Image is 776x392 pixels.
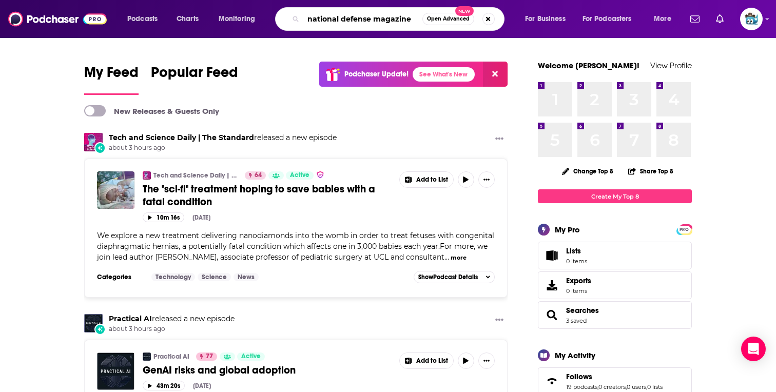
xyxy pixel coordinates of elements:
[143,364,296,377] span: GenAI risks and global adoption
[538,61,639,70] a: Welcome [PERSON_NAME]!
[628,161,674,181] button: Share Top 8
[84,64,139,95] a: My Feed
[712,10,728,28] a: Show notifications dropdown
[143,364,392,377] a: GenAI risks and global adoption
[177,12,199,26] span: Charts
[416,357,448,365] span: Add to List
[418,273,478,281] span: Show Podcast Details
[654,12,671,26] span: More
[576,11,647,27] button: open menu
[478,352,495,369] button: Show More Button
[400,353,453,368] button: Show More Button
[109,314,152,323] a: Practical AI
[413,67,475,82] a: See What's New
[237,352,265,361] a: Active
[538,271,692,299] a: Exports
[97,273,143,281] h3: Categories
[538,301,692,329] span: Searches
[170,11,205,27] a: Charts
[285,7,514,31] div: Search podcasts, credits, & more...
[97,231,494,262] span: We explore a new treatment delivering nanodiamonds into the womb in order to treat fetuses with c...
[566,246,587,256] span: Lists
[566,383,597,390] a: 19 podcasts
[597,383,598,390] span: ,
[143,212,184,222] button: 10m 16s
[97,171,134,209] img: The "sci-fi" treatment hoping to save babies with a fatal condition
[741,337,766,361] div: Open Intercom Messenger
[206,351,213,362] span: 77
[566,276,591,285] span: Exports
[84,105,219,116] a: New Releases & Guests Only
[8,9,107,29] img: Podchaser - Follow, Share and Rate Podcasts
[678,226,690,233] span: PRO
[556,165,619,178] button: Change Top 8
[647,383,663,390] a: 0 lists
[555,225,580,234] div: My Pro
[151,64,238,87] span: Popular Feed
[143,183,375,208] span: The "sci-fi" treatment hoping to save babies with a fatal condition
[153,352,189,361] a: Practical AI
[84,64,139,87] span: My Feed
[143,171,151,180] a: Tech and Science Daily | The Standard
[255,170,262,181] span: 64
[541,248,562,263] span: Lists
[538,189,692,203] a: Create My Top 8
[491,133,508,146] button: Show More Button
[245,171,266,180] a: 64
[303,11,422,27] input: Search podcasts, credits, & more...
[120,11,171,27] button: open menu
[427,16,470,22] span: Open Advanced
[151,273,195,281] a: Technology
[451,253,467,262] button: more
[198,273,231,281] a: Science
[646,383,647,390] span: ,
[97,352,134,390] img: GenAI risks and global adoption
[94,324,106,335] div: New Episode
[94,142,106,153] div: New Episode
[538,242,692,269] a: Lists
[566,306,599,315] a: Searches
[234,273,259,281] a: News
[286,171,314,180] a: Active
[153,171,238,180] a: Tech and Science Daily | The Standard
[678,225,690,233] a: PRO
[566,246,581,256] span: Lists
[740,8,763,30] img: User Profile
[400,172,453,187] button: Show More Button
[84,314,103,332] a: Practical AI
[219,12,255,26] span: Monitoring
[566,372,663,381] a: Follows
[143,381,185,390] button: 43m 20s
[525,12,566,26] span: For Business
[444,252,449,262] span: ...
[196,352,217,361] a: 77
[627,383,646,390] a: 0 users
[109,133,337,143] h3: released a new episode
[555,350,595,360] div: My Activity
[143,183,392,208] a: The "sci-fi" treatment hoping to save babies with a fatal condition
[290,170,309,181] span: Active
[414,271,495,283] button: ShowPodcast Details
[541,278,562,292] span: Exports
[84,133,103,151] a: Tech and Science Daily | The Standard
[455,6,474,16] span: New
[566,258,587,265] span: 0 items
[211,11,268,27] button: open menu
[151,64,238,95] a: Popular Feed
[193,382,211,389] div: [DATE]
[143,352,151,361] img: Practical AI
[583,12,632,26] span: For Podcasters
[541,308,562,322] a: Searches
[740,8,763,30] span: Logged in as bulleit_whale_pod
[626,383,627,390] span: ,
[566,372,592,381] span: Follows
[109,314,235,324] h3: released a new episode
[598,383,626,390] a: 0 creators
[422,13,474,25] button: Open AdvancedNew
[686,10,704,28] a: Show notifications dropdown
